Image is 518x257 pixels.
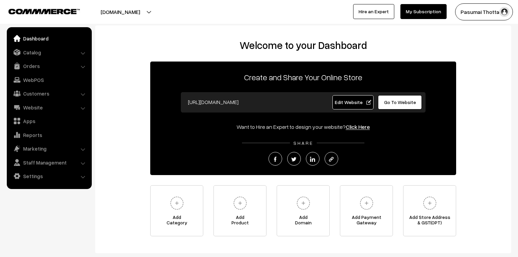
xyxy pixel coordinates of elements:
a: WebPOS [8,74,89,86]
button: Pasumai Thotta… [455,3,513,20]
a: Go To Website [378,95,422,109]
img: plus.svg [168,194,186,212]
img: COMMMERCE [8,9,80,14]
a: COMMMERCE [8,7,68,15]
a: Apps [8,115,89,127]
span: Add Store Address & GST(OPT) [403,215,456,228]
p: Create and Share Your Online Store [150,71,456,83]
a: Reports [8,129,89,141]
img: plus.svg [420,194,439,212]
a: Edit Website [332,95,374,109]
a: Marketing [8,142,89,155]
span: Add Payment Gateway [340,215,393,228]
a: Staff Management [8,156,89,169]
h2: Welcome to your Dashboard [102,39,504,51]
span: Add Product [214,215,266,228]
img: plus.svg [357,194,376,212]
a: Catalog [8,46,89,58]
span: Add Domain [277,215,329,228]
a: Hire an Expert [353,4,394,19]
span: SHARE [290,140,317,146]
span: Go To Website [384,99,416,105]
a: Website [8,101,89,114]
button: [DOMAIN_NAME] [77,3,164,20]
a: Add Store Address& GST(OPT) [403,185,456,236]
a: My Subscription [400,4,447,19]
a: Orders [8,60,89,72]
a: Dashboard [8,32,89,45]
a: Add PaymentGateway [340,185,393,236]
a: Settings [8,170,89,182]
img: plus.svg [294,194,313,212]
a: AddCategory [150,185,203,236]
img: plus.svg [231,194,249,212]
a: Click Here [346,123,370,130]
div: Want to Hire an Expert to design your website? [150,123,456,131]
span: Edit Website [335,99,371,105]
span: Add Category [151,215,203,228]
a: AddProduct [213,185,266,236]
img: user [499,7,510,17]
a: Customers [8,87,89,100]
a: AddDomain [277,185,330,236]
